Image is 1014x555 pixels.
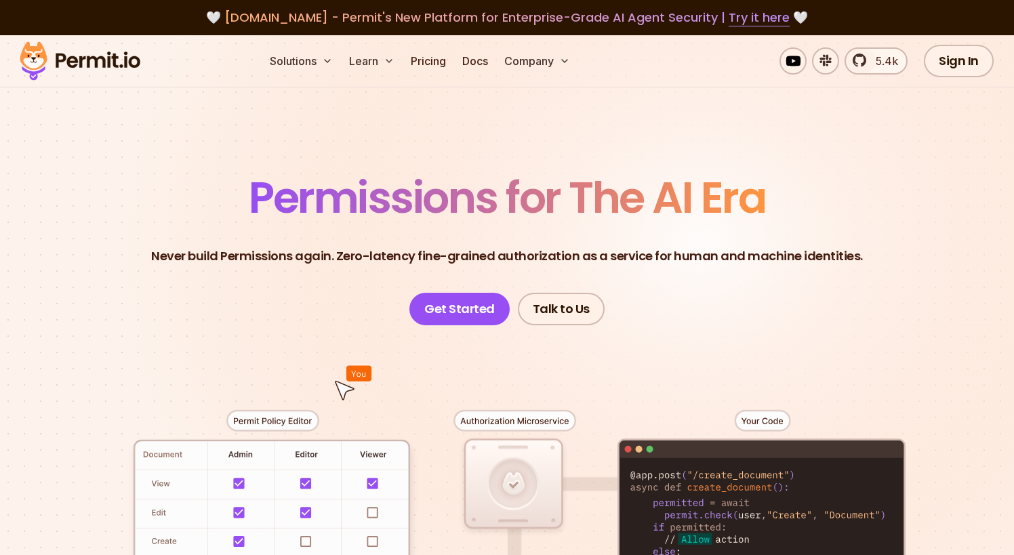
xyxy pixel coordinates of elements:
[409,293,510,325] a: Get Started
[264,47,338,75] button: Solutions
[457,47,493,75] a: Docs
[151,247,863,266] p: Never build Permissions again. Zero-latency fine-grained authorization as a service for human and...
[518,293,605,325] a: Talk to Us
[924,45,994,77] a: Sign In
[224,9,790,26] span: [DOMAIN_NAME] - Permit's New Platform for Enterprise-Grade AI Agent Security |
[729,9,790,26] a: Try it here
[249,167,765,228] span: Permissions for The AI Era
[845,47,908,75] a: 5.4k
[14,38,146,84] img: Permit logo
[33,8,981,27] div: 🤍 🤍
[405,47,451,75] a: Pricing
[344,47,400,75] button: Learn
[499,47,575,75] button: Company
[868,53,898,69] span: 5.4k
